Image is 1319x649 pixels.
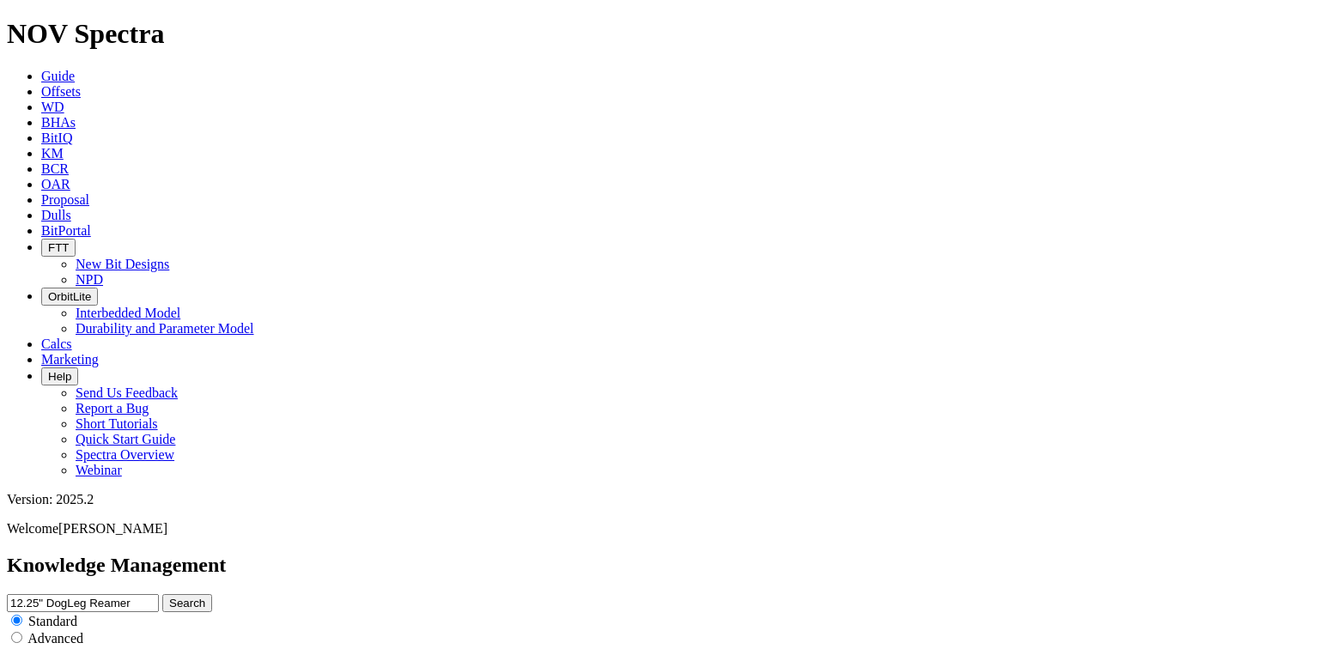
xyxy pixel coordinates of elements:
a: Spectra Overview [76,447,174,462]
div: Version: 2025.2 [7,492,1312,507]
button: FTT [41,239,76,257]
a: Marketing [41,352,99,367]
a: Report a Bug [76,401,149,415]
a: Durability and Parameter Model [76,321,254,336]
a: Offsets [41,84,81,99]
a: Quick Start Guide [76,432,175,446]
a: Calcs [41,337,72,351]
a: Webinar [76,463,122,477]
button: Help [41,367,78,385]
a: Interbedded Model [76,306,180,320]
h2: Knowledge Management [7,554,1312,577]
button: OrbitLite [41,288,98,306]
span: OrbitLite [48,290,91,303]
a: Dulls [41,208,71,222]
a: BCR [41,161,69,176]
span: Advanced [27,631,83,646]
h1: NOV Spectra [7,18,1312,50]
a: BitPortal [41,223,91,238]
a: BitIQ [41,130,72,145]
a: New Bit Designs [76,257,169,271]
span: [PERSON_NAME] [58,521,167,536]
span: Help [48,370,71,383]
a: WD [41,100,64,114]
a: Short Tutorials [76,416,158,431]
a: OAR [41,177,70,191]
span: FTT [48,241,69,254]
input: e.g. Smoothsteer Record [7,594,159,612]
a: NPD [76,272,103,287]
a: Proposal [41,192,89,207]
button: Search [162,594,212,612]
p: Welcome [7,521,1312,537]
span: Standard [28,614,77,628]
a: BHAs [41,115,76,130]
a: Send Us Feedback [76,385,178,400]
a: KM [41,146,64,161]
a: Guide [41,69,75,83]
